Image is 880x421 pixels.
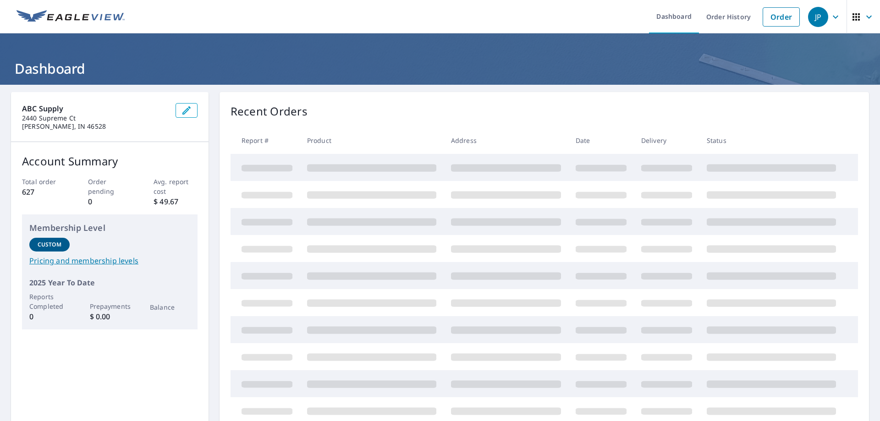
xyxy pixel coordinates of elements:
p: Total order [22,177,66,186]
a: Pricing and membership levels [29,255,190,266]
th: Delivery [634,127,699,154]
p: $ 49.67 [154,196,198,207]
p: 2025 Year To Date [29,277,190,288]
p: Custom [38,241,61,249]
p: Order pending [88,177,132,196]
th: Address [444,127,568,154]
p: Avg. report cost [154,177,198,196]
th: Date [568,127,634,154]
p: Prepayments [90,301,130,311]
p: $ 0.00 [90,311,130,322]
p: 627 [22,186,66,197]
p: Recent Orders [231,103,308,120]
img: EV Logo [16,10,125,24]
p: Balance [150,302,190,312]
th: Product [300,127,444,154]
p: [PERSON_NAME], IN 46528 [22,122,168,131]
th: Report # [231,127,300,154]
a: Order [763,7,800,27]
p: 2440 Supreme Ct [22,114,168,122]
p: ABC Supply [22,103,168,114]
h1: Dashboard [11,59,869,78]
div: JP [808,7,828,27]
p: Membership Level [29,222,190,234]
p: Reports Completed [29,292,70,311]
p: Account Summary [22,153,198,169]
p: 0 [88,196,132,207]
p: 0 [29,311,70,322]
th: Status [699,127,843,154]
